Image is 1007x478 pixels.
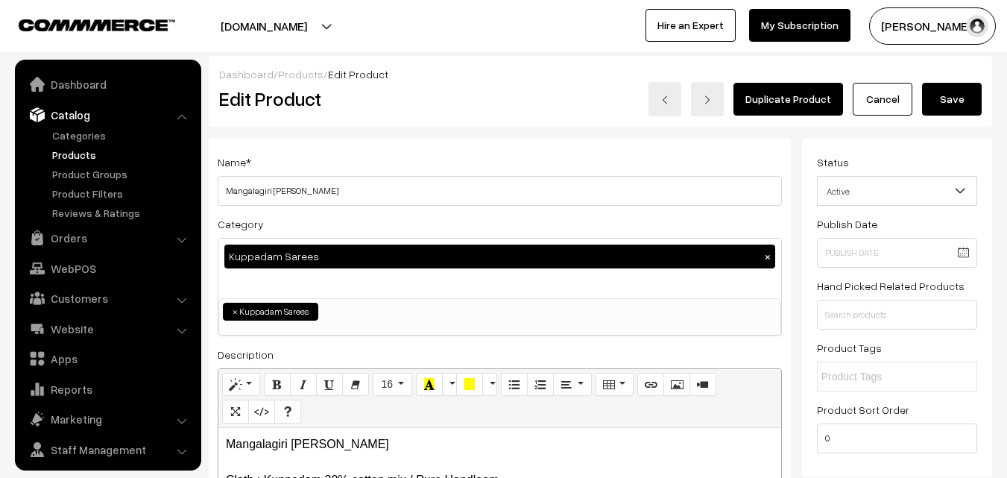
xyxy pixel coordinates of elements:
a: COMMMERCE [19,15,149,33]
button: More Color [442,373,457,397]
button: Underline (CTRL+U) [316,373,343,397]
span: Active [818,178,976,204]
a: Categories [48,128,196,143]
button: Recent Color [416,373,443,397]
button: Picture [663,373,690,397]
input: Product Tags [821,369,952,385]
a: Reports [19,376,196,403]
button: Font Size [373,373,412,397]
button: Bold (CTRL+B) [264,373,291,397]
div: Kuppadam Sarees [224,245,775,268]
label: Hand Picked Related Products [817,278,965,294]
img: right-arrow.png [703,95,712,104]
label: Name [218,154,251,170]
button: [DOMAIN_NAME] [168,7,359,45]
input: Search products [817,300,977,330]
a: My Subscription [749,9,850,42]
button: Help [274,400,301,424]
input: Enter Number [817,424,977,453]
button: Full Screen [222,400,249,424]
a: Product Filters [48,186,196,201]
button: × [761,250,774,263]
label: Product Sort Order [817,402,909,418]
button: Unordered list (CTRL+SHIFT+NUM7) [501,373,528,397]
a: Products [278,68,323,81]
a: Duplicate Product [733,83,843,116]
a: WebPOS [19,255,196,282]
input: Publish Date [817,238,977,268]
button: Paragraph [553,373,591,397]
label: Product Tags [817,340,882,356]
a: Marketing [19,406,196,433]
a: Hire an Expert [645,9,736,42]
label: Publish Date [817,216,877,232]
a: Products [48,147,196,163]
div: / / [219,66,982,82]
a: Apps [19,345,196,372]
button: Table [596,373,634,397]
a: Website [19,315,196,342]
img: user [966,15,988,37]
a: Product Groups [48,166,196,182]
img: COMMMERCE [19,19,175,31]
label: Status [817,154,849,170]
button: Style [222,373,260,397]
button: Italic (CTRL+I) [290,373,317,397]
button: More Color [482,373,497,397]
label: Description [218,347,274,362]
a: Dashboard [19,71,196,98]
a: Staff Management [19,436,196,463]
a: Orders [19,224,196,251]
span: Edit Product [328,68,388,81]
a: Cancel [853,83,912,116]
button: Link (CTRL+K) [637,373,664,397]
button: Ordered list (CTRL+SHIFT+NUM8) [527,373,554,397]
button: Background Color [456,373,483,397]
input: Name [218,176,782,206]
h2: Edit Product [219,87,524,110]
button: Remove Font Style (CTRL+\) [342,373,369,397]
button: Video [689,373,716,397]
a: Catalog [19,101,196,128]
span: 16 [381,378,393,390]
span: Active [817,176,977,206]
a: Customers [19,285,196,312]
img: left-arrow.png [660,95,669,104]
button: Code View [248,400,275,424]
button: Save [922,83,982,116]
a: Reviews & Ratings [48,205,196,221]
button: [PERSON_NAME] [869,7,996,45]
a: Dashboard [219,68,274,81]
